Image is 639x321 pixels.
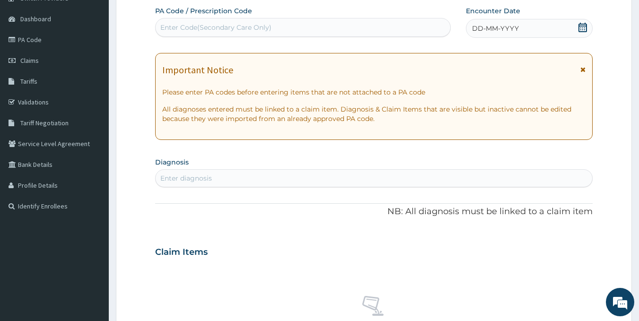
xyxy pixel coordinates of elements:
[155,247,208,258] h3: Claim Items
[155,206,593,218] p: NB: All diagnosis must be linked to a claim item
[20,77,37,86] span: Tariffs
[472,24,519,33] span: DD-MM-YYYY
[5,217,180,251] textarea: Type your message and hit 'Enter'
[20,15,51,23] span: Dashboard
[160,174,212,183] div: Enter diagnosis
[20,119,69,127] span: Tariff Negotiation
[162,65,233,75] h1: Important Notice
[155,5,178,27] div: Minimize live chat window
[162,104,586,123] p: All diagnoses entered must be linked to a claim item. Diagnosis & Claim Items that are visible bu...
[155,6,252,16] label: PA Code / Prescription Code
[49,53,159,65] div: Chat with us now
[160,23,271,32] div: Enter Code(Secondary Care Only)
[20,56,39,65] span: Claims
[155,157,189,167] label: Diagnosis
[55,99,131,194] span: We're online!
[162,87,586,97] p: Please enter PA codes before entering items that are not attached to a PA code
[466,6,520,16] label: Encounter Date
[18,47,38,71] img: d_794563401_company_1708531726252_794563401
